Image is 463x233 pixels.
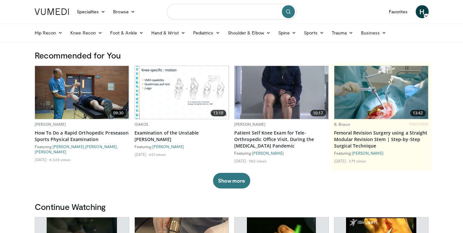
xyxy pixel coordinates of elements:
li: [DATE] [334,158,348,163]
a: Sports [300,26,328,39]
a: B. Braun [334,122,351,127]
a: Patient Self Knee Exam for Tele-Orthropedic Office Visit, During the [MEDICAL_DATA] Pandemic [234,130,329,149]
a: 10:17 [235,66,329,119]
a: Hip Recon [31,26,67,39]
div: Featuring: [134,144,229,149]
div: Featuring: [234,150,329,156]
button: Show more [213,173,250,188]
li: 379 views [349,158,366,163]
li: [DATE] [134,152,148,157]
li: [DATE] [35,157,49,162]
a: ISAKOS [134,122,149,127]
a: 13:42 [334,66,428,119]
a: 13:10 [135,66,229,119]
a: Spine [274,26,300,39]
a: 09:30 [35,66,129,119]
a: [PERSON_NAME] [352,151,384,155]
h3: Continue Watching [35,201,429,212]
a: Foot & Ankle [106,26,147,39]
a: [PERSON_NAME] [152,144,184,149]
img: d8b1f0ff-135c-420c-896e-84d5a2cb23b7.620x360_q85_upscale.jpg [35,66,129,119]
img: 4275ad52-8fa6-4779-9598-00e5d5b95857.620x360_q85_upscale.jpg [334,66,428,119]
input: Search topics, interventions [167,4,296,19]
div: Featuring: , , [35,144,129,154]
a: Hand & Wrist [147,26,189,39]
div: Featuring: [334,150,429,156]
a: Favorites [385,5,412,18]
a: Femoral Revision Surgery using a Straight Modular Revision Stem | Step-by-Step Surgical Technique [334,130,429,149]
a: [PERSON_NAME] [35,149,66,154]
a: Pediatrics [189,26,224,39]
a: Business [357,26,390,39]
a: [PERSON_NAME] [52,144,84,149]
a: Knee Recon [66,26,106,39]
a: Examination of the Unstable [PERSON_NAME] [134,130,229,143]
a: [PERSON_NAME] [85,144,117,149]
img: b2e8eb1b-8afe-4f74-8e75-ae8e3cc2d30f.620x360_q85_upscale.jpg [135,66,229,119]
span: 09:30 [111,110,126,116]
li: [DATE] [234,158,248,163]
a: [PERSON_NAME] [234,122,266,127]
a: Browse [109,5,139,18]
li: 8,520 views [49,157,71,162]
a: How To Do a Rapid Orthopedic Preseason Sports Physical Examination [35,130,129,143]
span: 13:10 [211,110,226,116]
span: 13:42 [410,110,426,116]
img: VuMedi Logo [35,8,69,15]
li: 601 views [149,152,166,157]
h3: Recommended for You [35,50,429,60]
a: H [416,5,429,18]
a: [PERSON_NAME] [35,122,66,127]
li: 982 views [249,158,267,163]
a: Trauma [328,26,357,39]
span: FEATURED [409,122,428,126]
a: Shoulder & Elbow [224,26,274,39]
a: [PERSON_NAME] [252,151,284,155]
span: 10:17 [310,110,326,116]
a: Specialties [73,5,110,18]
img: 152f42d1-c5e6-489e-abdf-3eb934b55343.620x360_q85_upscale.jpg [235,66,329,119]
